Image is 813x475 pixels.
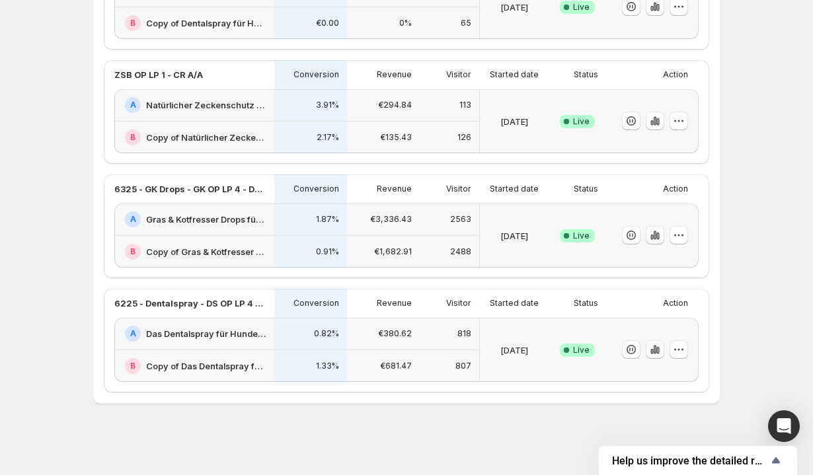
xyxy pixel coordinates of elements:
p: Status [574,69,598,80]
h2: B [130,18,135,28]
p: €380.62 [378,328,412,339]
p: €294.84 [378,100,412,110]
p: €135.43 [380,132,412,143]
p: 65 [461,18,471,28]
span: Live [573,231,590,241]
p: 0.91% [316,246,339,257]
h2: B [130,246,135,257]
h2: Copy of Natürlicher Zeckenschutz für Hunde: Jetzt Neukunden Deal sichern! [146,131,266,144]
p: Action [663,69,688,80]
p: 0.82% [314,328,339,339]
p: [DATE] [500,115,528,128]
p: €1,682.91 [374,246,412,257]
p: Visitor [446,69,471,80]
p: Conversion [293,69,339,80]
p: 6325 - GK Drops - GK OP LP 4 - Design - (1,3,6) vs. (CFO) [114,182,266,196]
span: Live [573,345,590,355]
h2: B [130,132,135,143]
p: 2488 [450,246,471,257]
p: 1.33% [316,361,339,371]
h2: A [130,214,136,225]
button: Show survey - Help us improve the detailed report for A/B campaigns [612,453,784,468]
p: €0.00 [316,18,339,28]
p: 0% [399,18,412,28]
p: Revenue [377,184,412,194]
p: [DATE] [500,229,528,242]
p: Started date [490,184,539,194]
p: ZSB OP LP 1 - CR A/A [114,68,203,81]
p: 6225 - Dentalspray - DS OP LP 4 - Offer - (1,3,6) vs. (CFO) [114,297,266,310]
p: Started date [490,298,539,309]
p: [DATE] [500,344,528,357]
span: Live [573,116,590,127]
p: Revenue [377,298,412,309]
p: €681.47 [380,361,412,371]
p: €3,336.43 [370,214,412,225]
h2: A [130,100,136,110]
p: 3.91% [316,100,339,110]
h2: Copy of Das Dentalspray für Hunde: Jetzt Neukunden Deal sichern!-v1 [146,359,266,373]
p: Conversion [293,298,339,309]
h2: Gras & Kotfresser Drops für Hunde: Jetzt Neukunden Deal sichern!-v1 [146,213,266,226]
p: 807 [455,361,471,371]
p: Status [574,298,598,309]
h2: A [130,328,136,339]
span: Help us improve the detailed report for A/B campaigns [612,455,768,467]
p: 1.87% [316,214,339,225]
p: 2563 [450,214,471,225]
div: Open Intercom Messenger [768,410,800,442]
h2: B [130,361,135,371]
p: Conversion [293,184,339,194]
p: Started date [490,69,539,80]
p: Revenue [377,69,412,80]
p: Status [574,184,598,194]
p: 126 [457,132,471,143]
span: Live [573,2,590,13]
p: 2.17% [317,132,339,143]
p: Action [663,184,688,194]
h2: Das Dentalspray für Hunde: Jetzt Neukunden Deal sichern!-v1 [146,327,266,340]
p: Action [663,298,688,309]
p: Visitor [446,298,471,309]
h2: Copy of Dentalspray für Hunde: Jetzt Neukunden Deal sichern! [146,17,266,30]
p: 113 [459,100,471,110]
h2: Copy of Gras & Kotfresser Drops für Hunde: Jetzt Neukunden Deal sichern!-v1 [146,245,266,258]
p: [DATE] [500,1,528,14]
h2: Natürlicher Zeckenschutz für Hunde: Jetzt Neukunden Deal sichern! [146,98,266,112]
p: 818 [457,328,471,339]
p: Visitor [446,184,471,194]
